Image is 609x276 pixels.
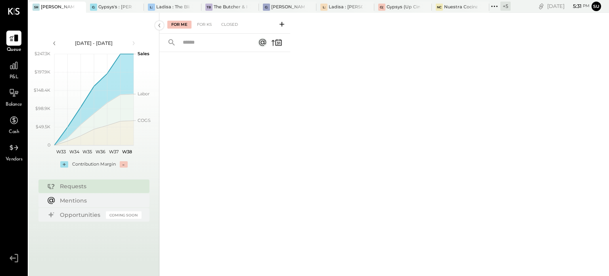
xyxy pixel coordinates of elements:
text: Labor [138,91,149,97]
div: [PERSON_NAME]' Rooftop - Ignite [41,4,74,10]
text: W33 [56,149,65,154]
span: Queue [7,46,21,54]
text: W36 [96,149,105,154]
text: $247.3K [34,51,50,56]
div: L: [148,4,155,11]
text: W35 [82,149,92,154]
div: Requests [60,182,138,190]
div: copy link [537,2,545,10]
div: For Me [167,21,192,29]
div: NC [436,4,443,11]
button: su [592,2,601,11]
text: $49.5K [36,124,50,129]
text: 0 [48,142,50,148]
a: P&L [0,58,27,81]
span: Vendors [6,156,23,163]
text: $98.9K [35,106,50,111]
a: Vendors [0,140,27,163]
div: Gypsys (Up Cincinnati LLC) - Ignite [387,4,420,10]
a: Queue [0,31,27,54]
span: Cash [9,129,19,136]
div: Contribution Margin [72,161,116,168]
span: pm [583,3,590,9]
div: Nuestra Cocina LLC - [GEOGRAPHIC_DATA] [444,4,477,10]
div: Closed [217,21,242,29]
div: L: [320,4,327,11]
div: [PERSON_NAME]'s : [PERSON_NAME]'s [271,4,304,10]
div: The Butcher & Barrel (L Argento LLC) - [GEOGRAPHIC_DATA] [214,4,247,10]
div: [DATE] - [DATE] [60,40,128,46]
span: Balance [6,101,22,108]
span: P&L [10,74,19,81]
div: Opportunities [60,211,102,219]
div: G: [263,4,270,11]
div: + 5 [500,2,511,11]
div: [DATE] [547,2,590,10]
a: Cash [0,113,27,136]
div: Gypsys's : [PERSON_NAME] on the levee [98,4,132,10]
text: Sales [138,51,149,56]
text: W37 [109,149,119,154]
div: TB [205,4,213,11]
div: G: [90,4,97,11]
text: W38 [122,149,132,154]
div: For KS [193,21,216,29]
text: COGS [138,118,151,123]
div: Mentions [60,197,138,205]
div: - [120,161,128,168]
div: + [60,161,68,168]
text: $148.4K [34,87,50,93]
text: $197.9K [34,69,50,75]
a: Balance [0,85,27,108]
div: Coming Soon [106,211,142,219]
div: Ladisa : The Blind Pig [156,4,190,10]
span: 5 : 31 [566,2,582,10]
div: SR [33,4,40,11]
div: G( [378,4,385,11]
div: Ladisa : [PERSON_NAME] in the Alley [329,4,362,10]
text: W34 [69,149,79,154]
